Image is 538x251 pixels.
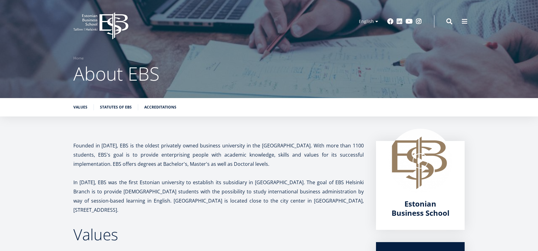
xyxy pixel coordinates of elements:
p: In [DATE], EBS was the first Estonian university to establish its subsidiary in [GEOGRAPHIC_DATA]... [73,178,364,215]
a: Accreditations [144,104,176,110]
a: Linkedin [396,18,403,25]
a: Facebook [387,18,393,25]
a: Instagram [416,18,422,25]
a: Home [73,55,84,61]
a: Statutes of EBS [100,104,132,110]
a: Youtube [406,18,413,25]
h2: Values [73,227,364,242]
p: Founded in [DATE], EBS is the oldest privately owned business university in the [GEOGRAPHIC_DATA]... [73,141,364,169]
span: About EBS [73,61,160,86]
a: Values [73,104,87,110]
span: Estonian Business School [392,199,449,218]
a: Estonian Business School [388,199,452,218]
